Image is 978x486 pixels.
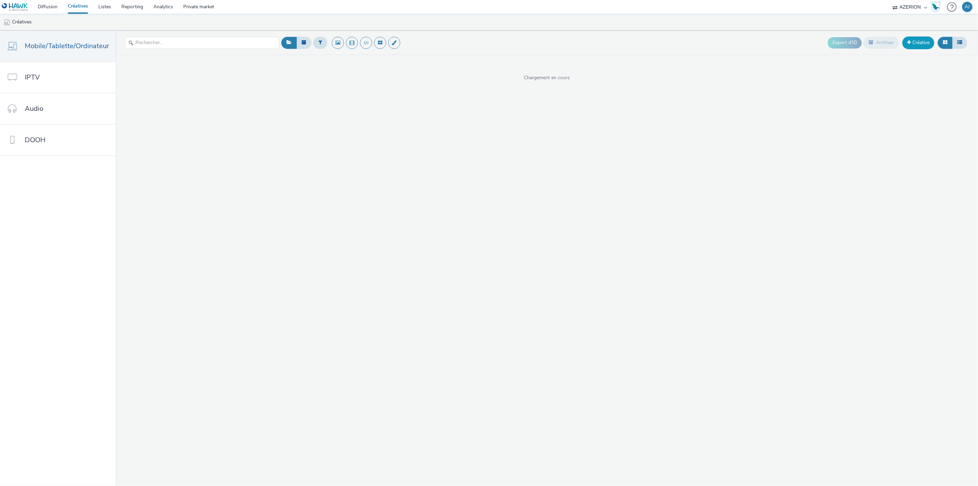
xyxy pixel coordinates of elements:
[125,37,280,49] input: Rechercher...
[25,72,40,82] span: IPTV
[25,104,43,114] span: Audio
[952,37,967,49] button: Liste
[902,36,934,49] a: Créative
[863,37,899,49] button: Archiver
[116,74,978,81] span: Chargement en cours
[2,3,28,11] img: undefined Logo
[3,19,10,26] img: mobile
[828,37,862,48] button: Export d'ID
[965,2,970,12] div: AJ
[931,1,944,12] a: Hawk Academy
[25,135,45,145] span: DOOH
[931,1,941,12] img: Hawk Academy
[25,41,109,51] span: Mobile/Tablette/Ordinateur
[938,37,953,49] button: Grille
